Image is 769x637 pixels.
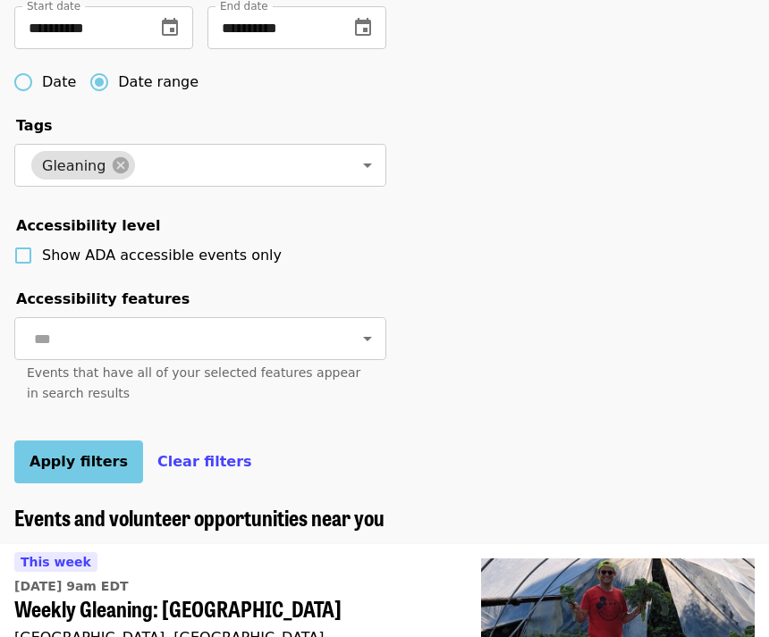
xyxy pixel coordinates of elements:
button: Clear filters [157,451,252,473]
span: Accessibility level [16,217,160,234]
span: Gleaning [31,157,116,174]
span: This week [21,555,91,569]
div: Gleaning [31,151,135,180]
button: Apply filters [14,440,143,483]
button: Open [355,326,380,351]
span: Accessibility features [16,290,190,307]
span: Clear filters [157,453,252,470]
button: change date [148,6,191,49]
span: Tags [16,117,53,134]
button: Open [355,153,380,178]
span: Apply filters [30,453,128,470]
span: Events and volunteer opportunities near you [14,501,384,532]
span: Date [42,71,76,93]
time: [DATE] 9am EDT [14,577,129,596]
span: Show ADA accessible events only [42,247,282,264]
span: Weekly Gleaning: [GEOGRAPHIC_DATA] [14,596,438,622]
span: Events that have all of your selected features appear in search results [27,365,360,400]
button: change date [342,6,384,49]
span: Date range [118,71,199,93]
